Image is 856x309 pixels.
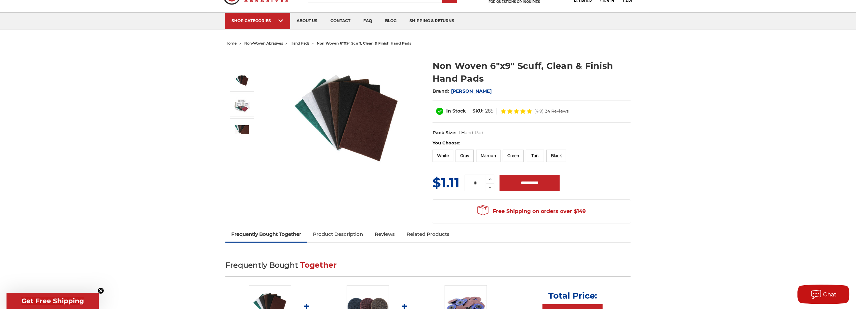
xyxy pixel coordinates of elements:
span: (4.9) [534,109,543,113]
img: Non Woven 6"x9" Scuff, Clean & Finish Hand Pads [234,97,250,113]
dd: 285 [485,108,493,114]
span: Free Shipping on orders over $149 [477,205,586,218]
span: Together [301,261,337,270]
span: $1.11 [433,175,460,191]
img: Non Woven 6"x9" Scuff, Clean & Finish Hand Pads [234,124,250,136]
a: blog [379,13,403,29]
span: In Stock [446,108,466,114]
dt: SKU: [473,108,484,114]
a: hand pads [290,41,309,46]
div: SHOP CATEGORIES [232,18,284,23]
a: about us [290,13,324,29]
h1: Non Woven 6"x9" Scuff, Clean & Finish Hand Pads [433,60,631,85]
div: Get Free ShippingClose teaser [7,293,99,309]
span: Frequently Bought [225,261,298,270]
a: contact [324,13,357,29]
a: home [225,41,237,46]
span: Chat [823,291,837,298]
span: 34 Reviews [545,109,568,113]
button: Close teaser [98,288,104,294]
span: Get Free Shipping [21,297,84,305]
a: Reviews [369,227,401,241]
dt: Pack Size: [433,129,457,136]
p: Total Price: [548,290,597,301]
button: Chat [797,285,849,304]
a: faq [357,13,379,29]
span: non woven 6"x9" scuff, clean & finish hand pads [317,41,411,46]
span: Brand: [433,88,449,94]
a: shipping & returns [403,13,461,29]
a: Related Products [401,227,455,241]
label: You Choose: [433,140,631,146]
dd: 1 Hand Pad [458,129,483,136]
a: non-woven abrasives [244,41,283,46]
a: [PERSON_NAME] [451,88,492,94]
img: Non Woven 6"x9" Scuff, Clean & Finish Hand Pads [234,72,250,88]
a: Frequently Bought Together [225,227,307,241]
a: Product Description [307,227,369,241]
img: Non Woven 6"x9" Scuff, Clean & Finish Hand Pads [281,53,411,183]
